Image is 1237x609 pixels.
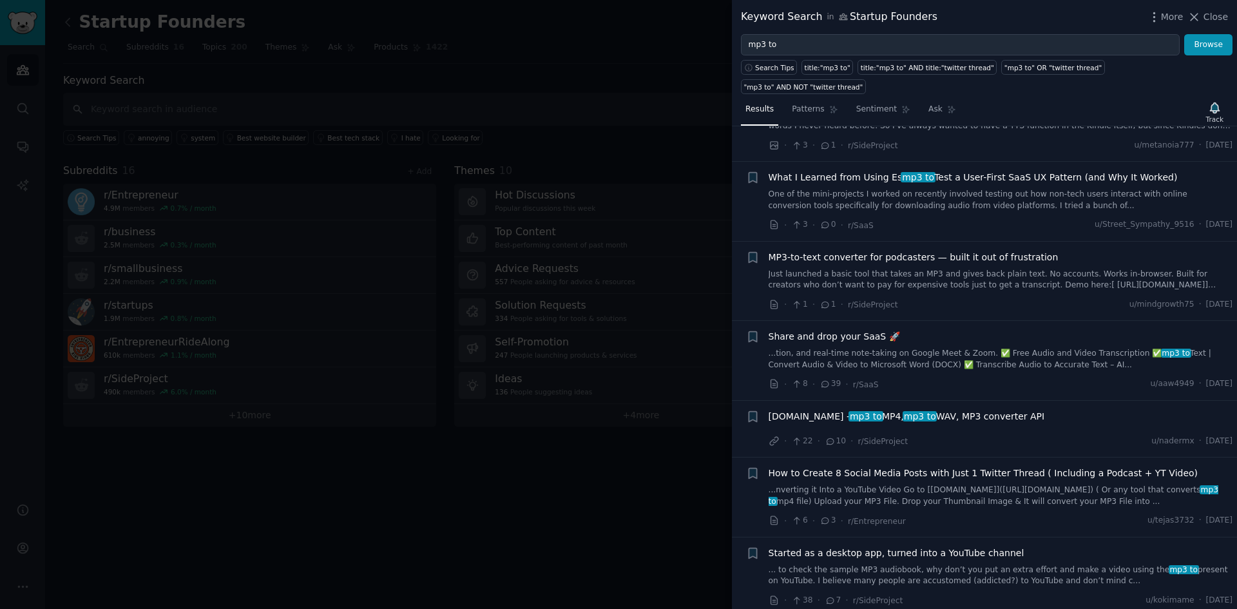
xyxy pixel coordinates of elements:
span: 3 [820,515,836,527]
a: ... to check the sample MP3 audiobook, why don’t you put an extra effort and make a video using t... [769,565,1233,587]
a: Patterns [787,99,842,126]
span: mp3 to [769,485,1219,506]
span: · [845,594,848,607]
span: 6 [791,515,807,527]
a: Results [741,99,778,126]
a: What I Learned from Using Esmp3 toTest a User-First SaaS UX Pattern (and Why It Worked) [769,171,1178,184]
button: More [1147,10,1184,24]
span: · [784,378,787,391]
span: · [812,514,815,528]
a: Ask [924,99,961,126]
span: 10 [825,436,846,447]
button: Close [1187,10,1228,24]
span: [DATE] [1206,140,1232,151]
span: · [784,594,787,607]
button: Track [1202,99,1228,126]
span: · [818,434,820,448]
span: 22 [791,436,812,447]
span: r/SideProject [853,596,903,605]
a: Just launched a basic tool that takes an MP3 and gives back plain text. No accounts. Works in-bro... [769,269,1233,291]
span: [DATE] [1206,299,1232,311]
a: MP3-to-text converter for podcasters — built it out of frustration [769,251,1059,264]
a: [DOMAIN_NAME] -mp3 toMP4,mp3 toWAV, MP3 converter API [769,410,1045,423]
span: · [784,298,787,311]
input: Try a keyword related to your business [741,34,1180,56]
span: · [850,434,853,448]
span: · [845,378,848,391]
span: · [784,514,787,528]
span: · [812,218,815,232]
div: title:"mp3 to" AND title:"twitter thread" [861,63,994,72]
span: u/tejas3732 [1147,515,1194,527]
div: title:"mp3 to" [805,63,850,72]
span: Close [1203,10,1228,24]
span: [DATE] [1206,378,1232,390]
span: 0 [820,219,836,231]
a: How to Create 8 Social Media Posts with Just 1 Twitter Thread ( Including a Podcast + YT Video) [769,467,1198,480]
span: [DATE] [1206,436,1232,447]
span: 3 [791,219,807,231]
span: 39 [820,378,841,390]
span: r/SideProject [848,141,898,150]
a: title:"mp3 to" [801,60,853,75]
span: · [818,594,820,607]
span: mp3 to [849,411,883,421]
span: r/SideProject [858,437,908,446]
span: · [1199,436,1202,447]
span: Results [745,104,774,115]
span: r/Entrepreneur [848,517,906,526]
a: Share and drop your SaaS 🚀 [769,330,900,343]
span: mp3 to [1161,349,1191,358]
span: [DATE] [1206,515,1232,527]
span: What I Learned from Using Es Test a User-First SaaS UX Pattern (and Why It Worked) [769,171,1178,184]
a: Started as a desktop app, turned into a YouTube channel [769,546,1024,560]
span: Patterns [792,104,824,115]
button: Browse [1184,34,1232,56]
span: mp3 to [901,172,935,182]
a: ...tion, and real-time note-taking on Google Meet & Zoom. ✅ Free Audio and Video Transcription ✅m... [769,348,1233,371]
div: Track [1206,115,1223,124]
span: · [841,139,843,152]
span: u/kokimame [1146,595,1194,606]
a: One of the mini-projects I worked on recently involved testing out how non-tech users interact wi... [769,189,1233,211]
span: r/SideProject [848,300,898,309]
span: u/mindgrowth75 [1129,299,1194,311]
span: · [784,218,787,232]
div: "mp3 to" AND NOT "twitter thread" [744,82,863,92]
div: "mp3 to" OR "twitter thread" [1004,63,1102,72]
span: mp3 to [903,411,937,421]
span: u/aaw4949 [1151,378,1194,390]
span: · [812,378,815,391]
span: in [827,12,834,23]
span: r/SaaS [848,221,874,230]
span: Sentiment [856,104,897,115]
span: · [841,514,843,528]
span: [DATE] [1206,219,1232,231]
span: · [1199,378,1202,390]
a: Sentiment [852,99,915,126]
span: · [1199,140,1202,151]
span: · [812,139,815,152]
div: Keyword Search Startup Founders [741,9,937,25]
button: Search Tips [741,60,797,75]
a: "mp3 to" AND NOT "twitter thread" [741,79,866,94]
span: Search Tips [755,63,794,72]
span: u/metanoia777 [1134,140,1194,151]
span: Ask [928,104,943,115]
a: title:"mp3 to" AND title:"twitter thread" [858,60,997,75]
span: 1 [820,140,836,151]
span: · [841,218,843,232]
a: ...nverting it Into a YouTube Video Go to [[DOMAIN_NAME]]([URL][DOMAIN_NAME]) ( Or any tool that ... [769,485,1233,507]
span: 1 [791,299,807,311]
span: 1 [820,299,836,311]
span: 7 [825,595,841,606]
span: · [841,298,843,311]
span: u/nadermx [1151,436,1194,447]
span: 38 [791,595,812,606]
span: 3 [791,140,807,151]
span: · [1199,595,1202,606]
